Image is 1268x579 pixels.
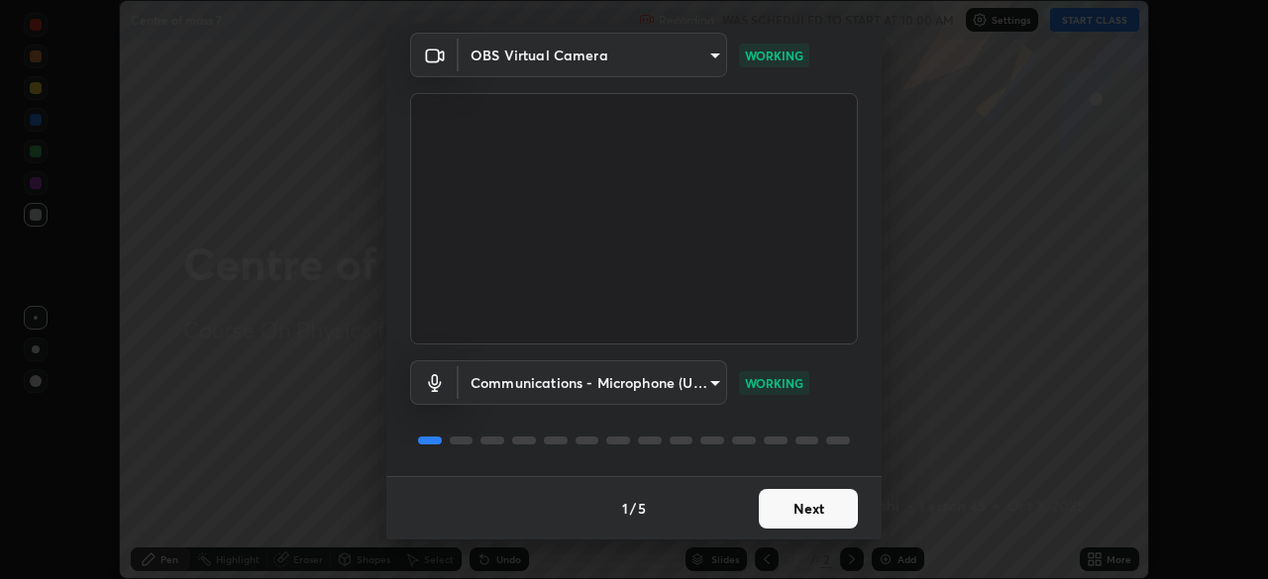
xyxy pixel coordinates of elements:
h4: / [630,498,636,519]
h4: 5 [638,498,646,519]
div: OBS Virtual Camera [459,33,727,77]
p: WORKING [745,374,803,392]
div: OBS Virtual Camera [459,360,727,405]
h4: 1 [622,498,628,519]
button: Next [759,489,858,529]
p: WORKING [745,47,803,64]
